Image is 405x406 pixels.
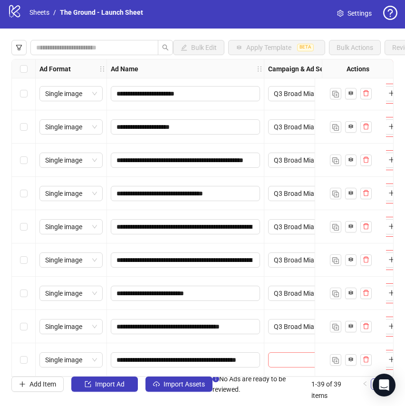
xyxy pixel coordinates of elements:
[388,223,395,230] span: plus
[12,243,36,277] div: Select row 36
[311,378,356,390] li: 1-39 of 39 items
[388,256,395,263] span: plus
[85,381,91,387] span: import
[371,379,382,389] a: 1
[384,153,399,168] button: Add
[384,252,399,268] button: Add
[164,380,205,388] span: Import Assets
[212,374,311,395] span: No Ads are ready to be reviewed.
[16,44,22,51] span: filter
[71,377,138,392] button: Import Ad
[388,323,395,329] span: plus
[330,221,341,232] button: Duplicate
[45,353,97,367] span: Single image
[332,257,339,264] img: Duplicate
[332,224,339,231] img: Duplicate
[384,319,399,334] button: Add
[274,120,364,134] span: Q3 Broad Miami
[384,186,399,201] button: Add
[330,354,341,366] button: Duplicate
[228,40,325,55] button: Apply TemplateBETA
[363,156,369,163] span: delete
[363,123,369,130] span: delete
[45,220,97,234] span: Single image
[45,120,97,134] span: Single image
[274,186,364,201] span: Q3 Broad Miami
[45,153,97,167] span: Single image
[39,64,71,74] strong: Ad Format
[111,64,138,74] strong: Ad Name
[12,77,36,110] div: Select row 31
[388,123,395,130] span: plus
[173,40,224,55] button: Bulk Edit
[363,290,369,296] span: delete
[263,66,270,72] span: holder
[28,7,51,18] a: Sheets
[58,7,145,18] a: The Ground - Launch Sheet
[45,87,97,101] span: Single image
[12,343,36,377] div: Select row 39
[12,110,36,144] div: Select row 32
[330,288,341,299] button: Duplicate
[384,352,399,367] button: Add
[268,64,326,74] strong: Campaign & Ad Set
[337,10,344,17] span: setting
[274,87,364,101] span: Q3 Broad Miami
[384,86,399,101] button: Add
[384,219,399,234] button: Add
[95,380,125,388] span: Import Ad
[388,290,395,296] span: plus
[332,324,339,330] img: Duplicate
[274,220,364,234] span: Q3 Broad Miami
[274,253,364,267] span: Q3 Broad Miami
[363,223,369,230] span: delete
[256,66,263,72] span: holder
[53,7,56,18] li: /
[373,374,395,396] div: Open Intercom Messenger
[12,277,36,310] div: Select row 37
[362,381,368,387] span: left
[388,90,395,97] span: plus
[45,253,97,267] span: Single image
[363,90,369,97] span: delete
[330,88,341,99] button: Duplicate
[330,121,341,133] button: Duplicate
[383,6,397,20] span: question-circle
[330,254,341,266] button: Duplicate
[332,290,339,297] img: Duplicate
[363,190,369,196] span: delete
[45,319,97,334] span: Single image
[162,44,169,51] span: search
[363,356,369,363] span: delete
[384,119,399,135] button: Add
[212,376,219,382] span: info-circle
[384,286,399,301] button: Add
[274,153,364,167] span: Q3 Broad Miami
[45,286,97,300] span: Single image
[261,59,264,78] div: Resize Ad Name column
[359,378,371,390] li: Previous Page
[388,190,395,196] span: plus
[12,310,36,343] div: Select row 38
[153,381,160,387] span: cloud-upload
[330,188,341,199] button: Duplicate
[12,177,36,210] div: Select row 34
[145,377,212,392] button: Import Assets
[332,124,339,131] img: Duplicate
[12,59,36,78] div: Select all rows
[12,144,36,177] div: Select row 33
[29,380,56,388] span: Add Item
[388,356,395,363] span: plus
[388,156,395,163] span: plus
[274,286,364,300] span: Q3 Broad Miami
[371,378,382,390] li: 1
[329,40,381,55] button: Bulk Actions
[330,155,341,166] button: Duplicate
[329,6,379,21] a: Settings
[106,66,112,72] span: holder
[347,8,372,19] span: Settings
[332,357,339,364] img: Duplicate
[274,319,364,334] span: Q3 Broad Miami
[332,157,339,164] img: Duplicate
[332,91,339,97] img: Duplicate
